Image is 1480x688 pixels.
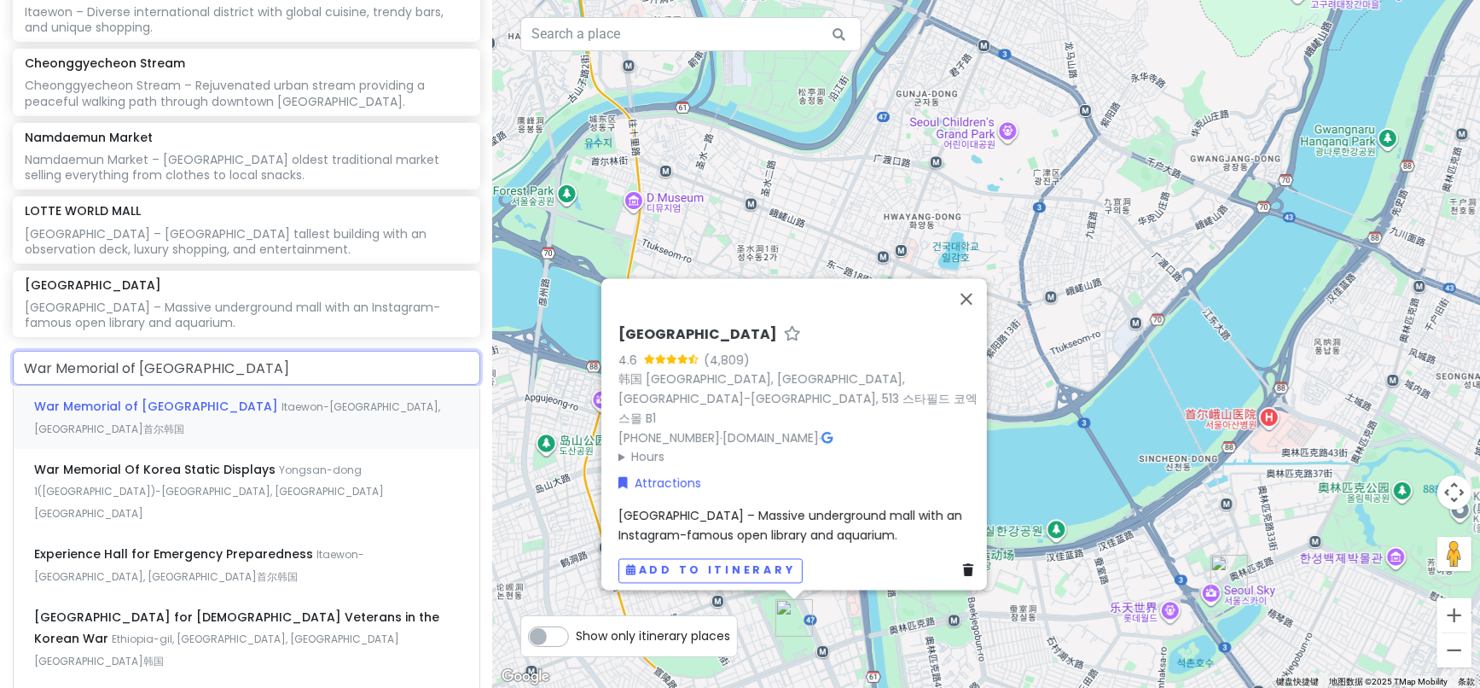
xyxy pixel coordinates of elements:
[618,558,803,583] button: Add to itinerary
[34,399,440,436] span: Itaewon-[GEOGRAPHIC_DATA], [GEOGRAPHIC_DATA]首尔韩国
[13,351,480,385] input: + Add place or address
[1458,677,1475,686] a: 条款
[34,545,316,563] span: Experience Hall for Emergency Preparedness
[618,326,777,344] h6: [GEOGRAPHIC_DATA]
[1204,548,1255,599] div: LOTTE WORLD MALL
[25,300,468,330] div: [GEOGRAPHIC_DATA] – Massive underground mall with an Instagram-famous open library and aquarium.
[618,429,720,446] a: [PHONE_NUMBER]
[25,78,468,108] div: Cheonggyecheon Stream – Rejuvenated urban stream providing a peaceful walking path through downto...
[1329,677,1448,686] span: 地图数据 ©2025 TMap Mobility
[25,226,468,257] div: [GEOGRAPHIC_DATA] – [GEOGRAPHIC_DATA] tallest building with an observation deck, luxury shopping,...
[520,17,862,51] input: Search a place
[1276,676,1319,688] button: 键盘快捷键
[784,326,801,344] a: Star place
[704,351,750,370] div: (4,809)
[946,278,987,319] button: 关闭
[821,432,833,444] i: Google Maps
[618,351,644,370] div: 4.6
[1437,475,1471,510] button: 地图镜头控件
[34,547,364,584] span: Itaewon-[GEOGRAPHIC_DATA], [GEOGRAPHIC_DATA]首尔韩国
[497,666,554,688] img: Google
[618,326,980,467] div: · ·
[618,508,966,544] span: [GEOGRAPHIC_DATA] – Massive underground mall with an Instagram-famous open library and aquarium.
[618,371,978,428] a: 韩国 [GEOGRAPHIC_DATA], [GEOGRAPHIC_DATA], [GEOGRAPHIC_DATA]-[GEOGRAPHIC_DATA], 513 스타필드 코엑스몰 B1
[769,592,820,644] div: Starfield Library
[25,130,153,145] h6: Namdaemun Market
[1437,633,1471,668] button: 缩小
[618,474,701,493] a: Attractions
[34,632,399,668] span: Ethiopia-gil, [GEOGRAPHIC_DATA], [GEOGRAPHIC_DATA][GEOGRAPHIC_DATA]韩国
[1437,598,1471,633] button: 放大
[497,666,554,688] a: 在 Google 地图中打开此区域（会打开一个新窗口）
[25,203,141,219] h6: LOTTE WORLD MALL
[34,398,281,415] span: War Memorial of [GEOGRAPHIC_DATA]
[25,277,161,293] h6: [GEOGRAPHIC_DATA]
[576,627,730,645] span: Show only itinerary places
[963,562,980,580] a: Delete place
[723,429,819,446] a: [DOMAIN_NAME]
[618,448,980,467] summary: Hours
[1437,537,1471,571] button: 将街景小人拖到地图上以打开街景
[25,4,468,35] div: Itaewon – Diverse international district with global cuisine, trendy bars, and unique shopping.
[34,609,439,648] span: [GEOGRAPHIC_DATA] for [DEMOGRAPHIC_DATA] Veterans in the Korean War
[34,463,384,521] span: Yongsan-dong 1([GEOGRAPHIC_DATA])-[GEOGRAPHIC_DATA], [GEOGRAPHIC_DATA][GEOGRAPHIC_DATA]
[25,152,468,183] div: Namdaemun Market – [GEOGRAPHIC_DATA] oldest traditional market selling everything from clothes to...
[25,55,185,71] h6: Cheonggyecheon Stream
[34,461,279,478] span: War Memorial Of Korea Static Displays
